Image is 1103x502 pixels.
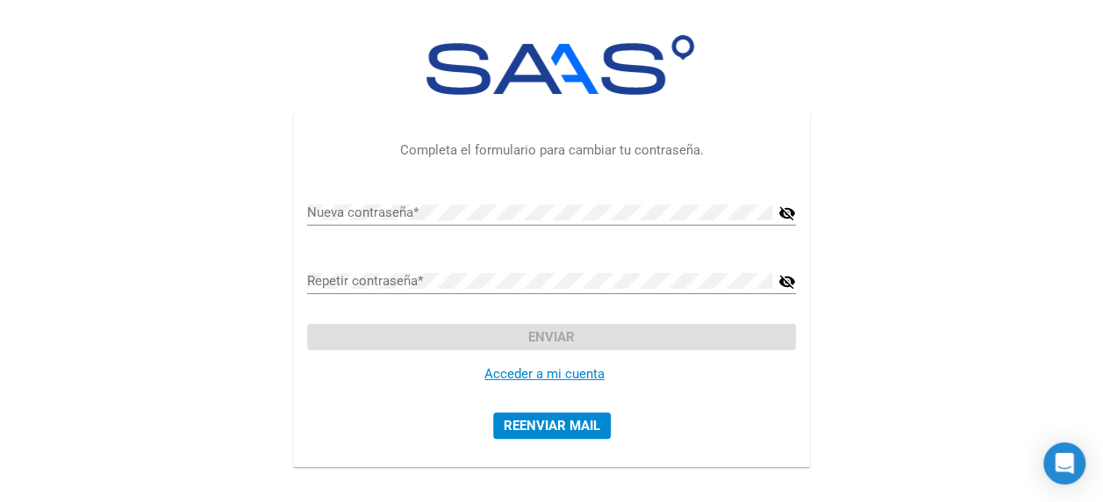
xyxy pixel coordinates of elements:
[307,140,796,161] p: Completa el formulario para cambiar tu contraseña.
[1043,442,1085,484] div: Open Intercom Messenger
[493,412,611,439] button: Reenviar mail
[484,366,605,382] a: Acceder a mi cuenta
[528,329,575,345] span: Enviar
[504,418,600,434] span: Reenviar mail
[778,271,796,292] mat-icon: visibility_off
[778,203,796,224] mat-icon: visibility_off
[307,324,796,350] button: Enviar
